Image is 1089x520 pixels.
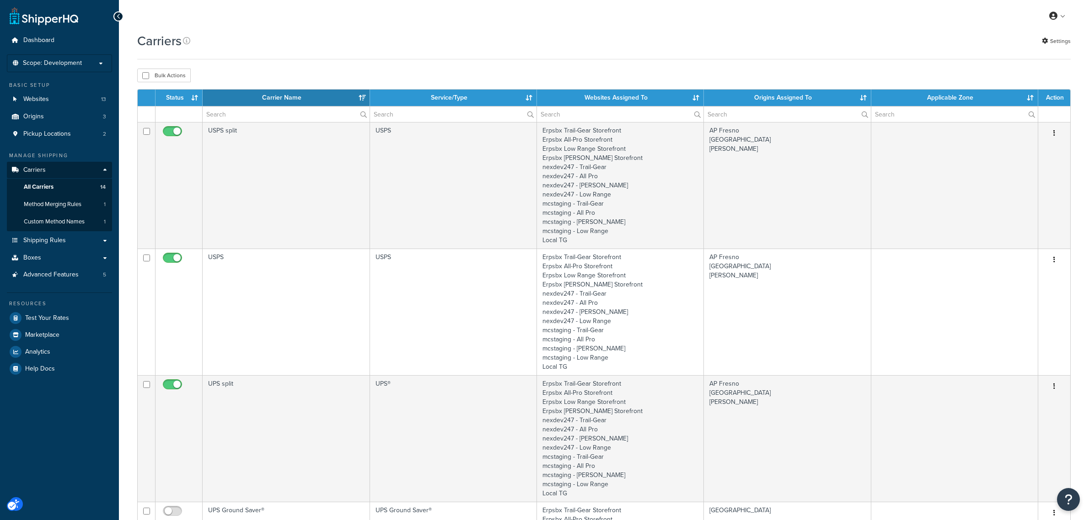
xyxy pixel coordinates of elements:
[537,90,704,106] th: Websites Assigned To: activate to sort column ascending
[537,249,704,375] td: Erpsbx Trail-Gear Storefront Erpsbx All-Pro Storefront Erpsbx Low Range Storefront Erpsbx [PERSON...
[370,106,536,122] input: Search
[537,375,704,502] td: Erpsbx Trail-Gear Storefront Erpsbx All-Pro Storefront Erpsbx Low Range Storefront Erpsbx [PERSON...
[143,381,150,388] input: checkbox
[370,375,537,502] td: UPS®
[871,106,1038,122] input: Search
[23,59,82,67] span: Scope: Development
[7,344,112,360] a: Analytics
[7,249,112,266] a: Boxes
[370,90,537,106] th: Service/Type: activate to sort column ascending
[7,32,112,377] ul: Main Menu
[23,96,49,103] span: Websites
[23,37,54,44] span: Dashboard
[7,361,112,377] a: Help Docs
[203,375,370,502] td: UPS split
[7,152,112,159] div: Manage Shipping
[7,108,112,125] a: Origins 3
[370,249,537,375] td: USPS
[1042,35,1071,48] a: Settings
[7,91,112,108] a: Websites 13
[7,213,112,230] a: Custom Method Names 1
[7,32,112,49] a: Dashboard
[143,508,150,515] input: checkbox
[25,348,50,356] span: Analytics
[23,254,41,262] span: Boxes
[143,255,150,261] input: checkbox
[537,106,703,122] input: Search
[101,96,106,103] span: 13
[1045,9,1071,23] a: Account
[7,310,112,326] a: Test Your Rates
[1057,488,1080,511] button: Open Resource Center
[104,218,106,226] span: 1
[24,201,81,208] span: Method Merging Rules
[203,106,369,122] input: Search
[704,122,871,249] td: AP Fresno [GEOGRAPHIC_DATA] [PERSON_NAME]
[704,375,871,502] td: AP Fresno [GEOGRAPHIC_DATA] [PERSON_NAME]
[137,32,182,50] h1: Carriers
[537,122,704,249] td: Erpsbx Trail-Gear Storefront Erpsbx All-Pro Storefront Erpsbx Low Range Storefront Erpsbx [PERSON...
[103,130,106,138] span: 2
[156,90,203,106] th: Status: activate to sort column ascending
[7,179,112,196] a: All Carriers 14
[704,106,870,122] input: Search
[7,81,112,89] div: Basic Setup
[23,237,66,244] span: Shipping Rules
[25,365,55,373] span: Help Docs
[100,183,106,191] span: 14
[1038,90,1070,106] th: Action
[1048,126,1061,141] button: Menu
[871,90,1038,106] th: Applicable Zone: activate to sort column ascending
[103,271,106,279] span: 5
[24,183,54,191] span: All Carriers
[1048,379,1061,394] button: Menu
[7,327,112,343] a: Marketplace
[7,126,112,143] a: Pickup Locations 2
[10,7,78,25] a: ShipperHQ Home
[7,162,112,179] a: Carriers
[24,218,85,226] span: Custom Method Names
[7,266,112,283] a: Advanced Features 5
[1048,253,1061,267] button: Menu
[23,130,71,138] span: Pickup Locations
[137,69,191,82] button: Bulk ActionsBulk Actions
[143,128,150,135] input: checkbox
[25,331,59,339] span: Marketplace
[104,201,106,208] span: 1
[25,314,69,322] span: Test Your Rates
[203,249,370,375] td: USPS
[103,113,106,121] span: 3
[7,300,112,308] div: Resources
[203,122,370,249] td: USPS split
[23,271,79,279] span: Advanced Features
[370,122,537,249] td: USPS
[23,113,44,121] span: Origins
[23,166,46,174] span: Carriers
[142,72,149,79] input: Bulk Actions
[704,249,871,375] td: AP Fresno [GEOGRAPHIC_DATA] [PERSON_NAME]
[203,90,370,106] th: Carrier Name: activate to sort column ascending
[7,196,112,213] a: Method Merging Rules 1
[7,232,112,249] a: Shipping Rules
[183,35,193,48] a: No Description
[704,90,871,106] th: Origins Assigned To: activate to sort column ascending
